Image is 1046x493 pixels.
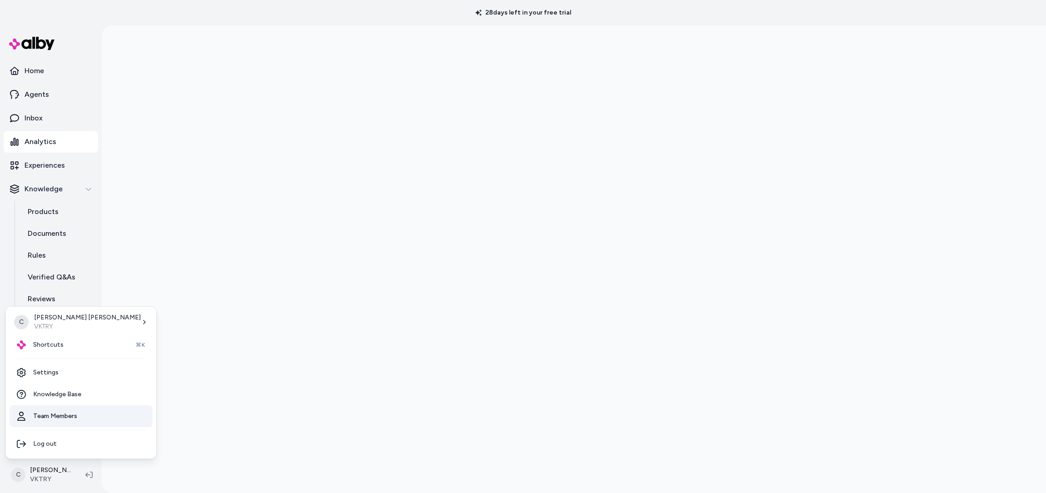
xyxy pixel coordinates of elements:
span: C [14,315,29,329]
span: Shortcuts [33,340,64,349]
span: Knowledge Base [33,390,81,399]
img: alby Logo [17,340,26,349]
div: Log out [10,433,153,455]
p: [PERSON_NAME] [PERSON_NAME] [34,313,141,322]
a: Settings [10,362,153,383]
span: ⌘K [136,341,145,349]
p: VKTRY [34,322,141,331]
a: Team Members [10,405,153,427]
